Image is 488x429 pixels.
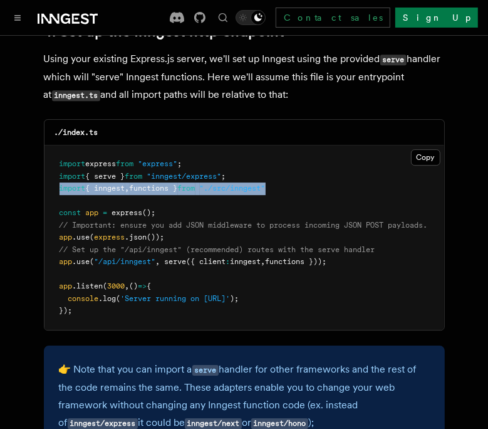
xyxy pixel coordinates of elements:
[138,159,178,168] span: "express"
[231,257,261,266] span: inngest
[112,208,143,217] span: express
[121,294,231,303] span: 'Server running on [URL]'
[60,172,86,181] span: import
[68,418,138,429] code: inngest/express
[395,8,478,28] a: Sign Up
[60,208,81,217] span: const
[86,184,125,193] span: { inngest
[215,10,231,25] button: Find something...
[125,184,130,193] span: ,
[251,418,308,429] code: inngest/hono
[147,233,165,241] span: ());
[231,294,239,303] span: );
[185,418,242,429] code: inngest/next
[10,10,25,25] button: Toggle navigation
[44,50,445,104] p: Using your existing Express.js server, we'll set up Inngest using the provided handler which will...
[103,282,108,290] span: (
[55,128,98,137] code: ./index.ts
[125,233,147,241] span: .json
[95,233,125,241] span: express
[411,149,440,166] button: Copy
[130,282,138,290] span: ()
[73,257,90,266] span: .use
[143,208,156,217] span: ();
[147,172,222,181] span: "inngest/express"
[165,257,187,266] span: serve
[138,282,147,290] span: =>
[178,159,182,168] span: ;
[380,55,407,65] code: serve
[68,294,99,303] span: console
[60,221,428,230] span: // Important: ensure you add JSON middleware to process incoming JSON POST payloads.
[117,294,121,303] span: (
[60,245,375,254] span: // Set up the "/api/inngest" (recommended) routes with the serve handler
[60,184,86,193] span: import
[52,90,100,101] code: inngest.ts
[125,282,130,290] span: ,
[178,184,195,193] span: from
[86,208,99,217] span: app
[60,257,73,266] span: app
[130,184,178,193] span: functions }
[261,257,266,266] span: ,
[192,365,219,376] code: serve
[192,363,219,375] a: serve
[86,159,117,168] span: express
[236,10,266,25] button: Toggle dark mode
[95,257,156,266] span: "/api/inngest"
[156,257,160,266] span: ,
[222,172,226,181] span: ;
[73,233,90,241] span: .use
[60,306,73,315] span: });
[117,159,134,168] span: from
[86,172,125,181] span: { serve }
[147,282,152,290] span: {
[266,257,327,266] span: functions }));
[226,257,231,266] span: :
[187,257,226,266] span: ({ client
[73,282,103,290] span: .listen
[125,172,143,181] span: from
[60,233,73,241] span: app
[276,8,390,28] a: Contact sales
[108,282,125,290] span: 3000
[60,282,73,290] span: app
[103,208,108,217] span: =
[99,294,117,303] span: .log
[200,184,266,193] span: "./src/inngest"
[90,233,95,241] span: (
[60,159,86,168] span: import
[90,257,95,266] span: (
